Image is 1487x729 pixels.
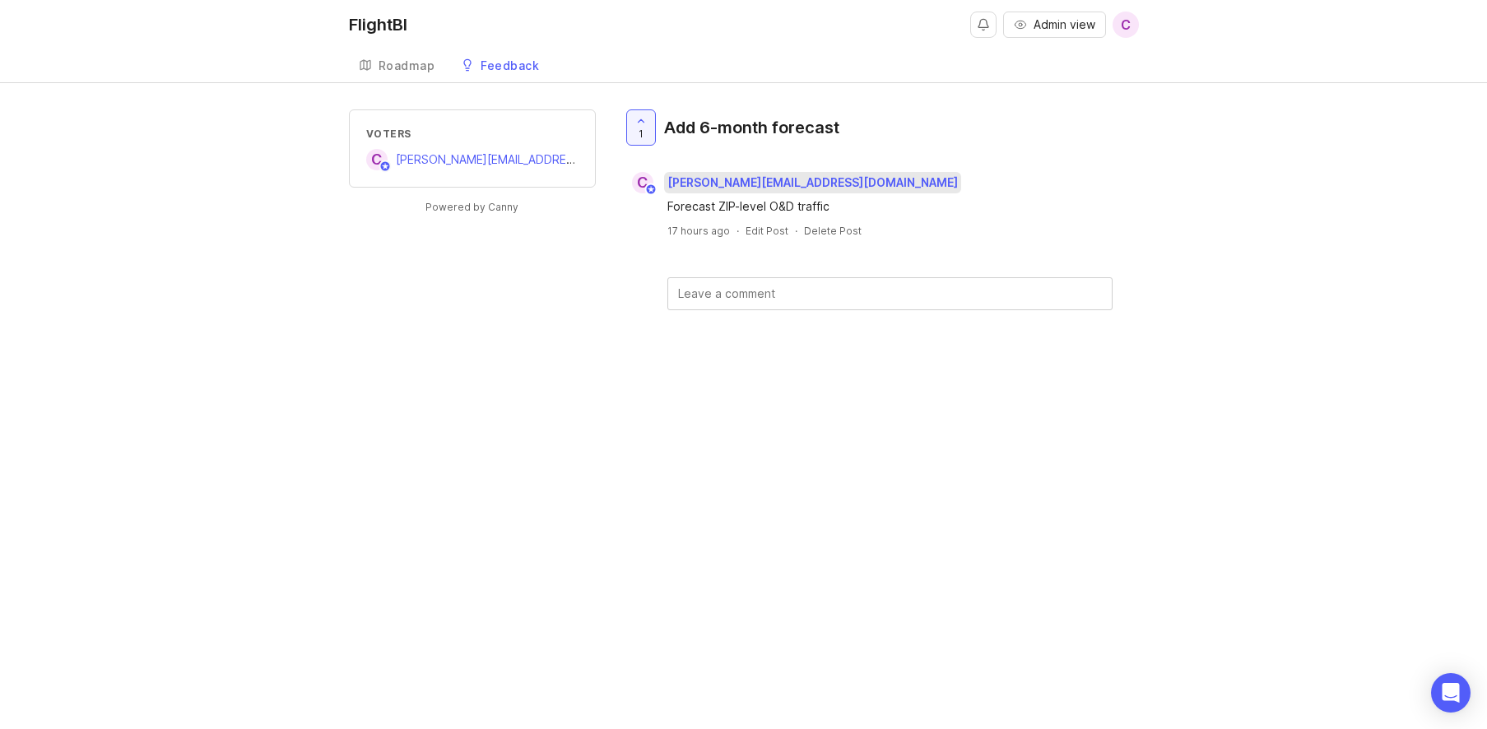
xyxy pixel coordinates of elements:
[664,116,839,139] div: Add 6-month forecast
[349,16,407,33] div: FlightBI
[622,172,971,193] a: c[PERSON_NAME][EMAIL_ADDRESS][DOMAIN_NAME]
[667,224,730,238] a: 17 hours ago
[423,197,521,216] a: Powered by Canny
[349,49,445,83] a: Roadmap
[366,149,579,170] a: c[PERSON_NAME][EMAIL_ADDRESS][DOMAIN_NAME]
[1034,16,1095,33] span: Admin view
[1121,15,1131,35] span: c
[795,224,797,238] div: ·
[667,175,958,189] span: [PERSON_NAME][EMAIL_ADDRESS][DOMAIN_NAME]
[626,109,656,146] button: 1
[639,127,644,141] span: 1
[481,60,539,72] div: Feedback
[396,152,676,166] span: [PERSON_NAME][EMAIL_ADDRESS][DOMAIN_NAME]
[746,224,788,238] div: Edit Post
[451,49,549,83] a: Feedback
[1113,12,1139,38] button: c
[970,12,997,38] button: Notifications
[644,183,657,196] img: member badge
[1431,673,1471,713] div: Open Intercom Messenger
[804,224,862,238] div: Delete Post
[632,172,653,193] div: c
[737,224,739,238] div: ·
[667,197,1113,216] div: Forecast ZIP-level O&D traffic
[366,149,388,170] div: c
[379,160,391,173] img: member badge
[366,127,579,141] div: Voters
[379,60,435,72] div: Roadmap
[1003,12,1106,38] button: Admin view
